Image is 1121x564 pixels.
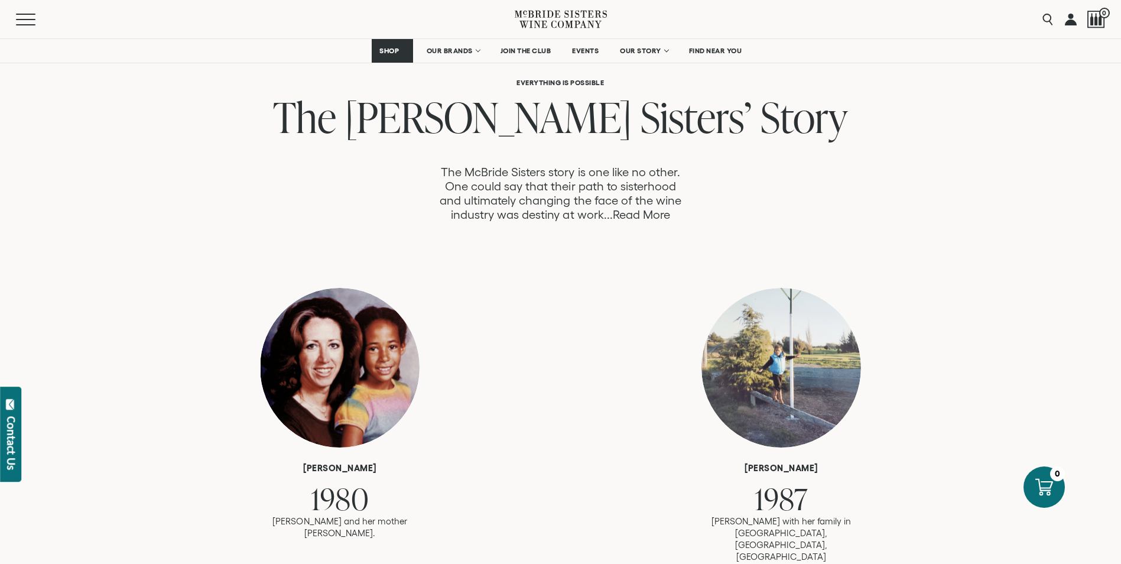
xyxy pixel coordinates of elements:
[689,47,742,55] span: FIND NEAR YOU
[427,47,473,55] span: OUR BRANDS
[613,208,670,222] a: Read More
[693,463,870,474] h6: [PERSON_NAME]
[16,14,59,25] button: Mobile Menu Trigger
[419,39,487,63] a: OUR BRANDS
[681,39,750,63] a: FIND NEAR YOU
[620,47,661,55] span: OUR STORY
[755,478,808,519] span: 1987
[501,47,551,55] span: JOIN THE CLUB
[1050,466,1065,481] div: 0
[493,39,559,63] a: JOIN THE CLUB
[372,39,413,63] a: SHOP
[564,39,606,63] a: EVENTS
[437,165,683,222] p: The McBride Sisters story is one like no other. One could say that their path to sisterhood and u...
[251,516,428,539] p: [PERSON_NAME] and her mother [PERSON_NAME].
[311,478,369,519] span: 1980
[5,416,17,470] div: Contact Us
[345,88,632,145] span: [PERSON_NAME]
[251,463,428,474] h6: [PERSON_NAME]
[612,39,675,63] a: OUR STORY
[1099,8,1110,18] span: 0
[273,88,336,145] span: The
[572,47,599,55] span: EVENTS
[379,47,399,55] span: SHOP
[641,88,752,145] span: Sisters’
[174,79,947,86] h6: Everything is Possible
[761,88,847,145] span: Story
